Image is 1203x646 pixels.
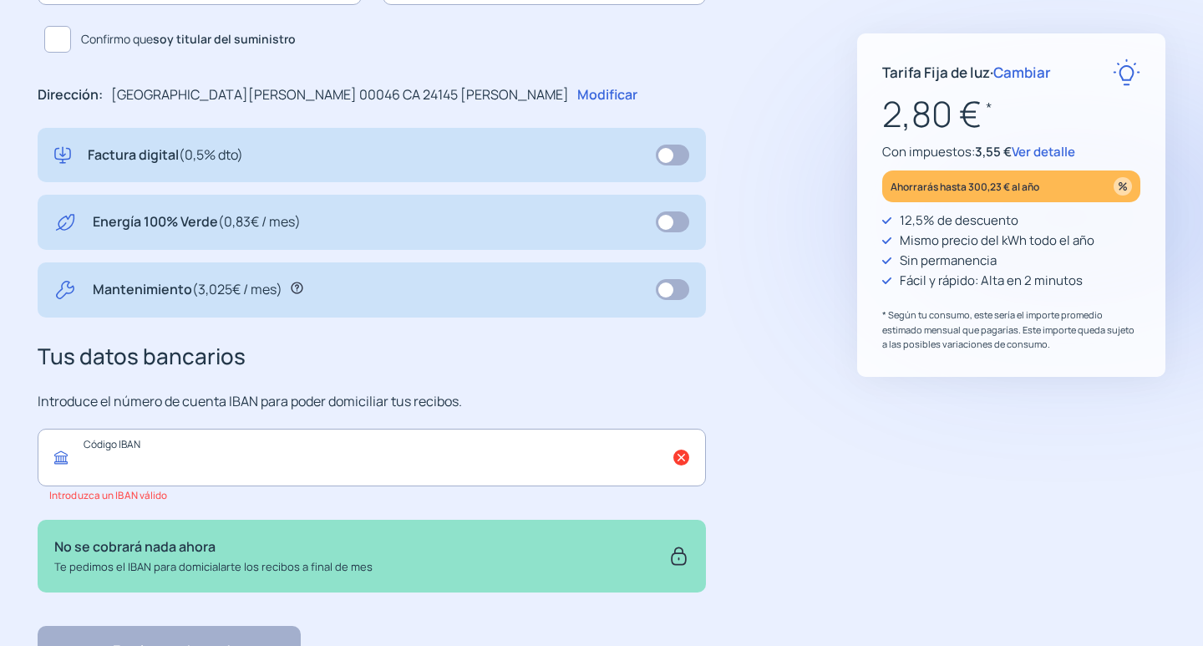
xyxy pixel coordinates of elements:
[81,30,296,48] span: Confirmo que
[54,279,76,301] img: tool.svg
[54,537,373,558] p: No se cobrará nada ahora
[1012,143,1075,160] span: Ver detalle
[93,211,301,233] p: Energía 100% Verde
[882,142,1140,162] p: Con impuestos:
[54,558,373,576] p: Te pedimos el IBAN para domicialarte los recibos a final de mes
[577,84,637,106] p: Modificar
[900,211,1018,231] p: 12,5% de descuento
[975,143,1012,160] span: 3,55 €
[900,231,1094,251] p: Mismo precio del kWh todo el año
[882,61,1051,84] p: Tarifa Fija de luz ·
[38,339,706,374] h3: Tus datos bancarios
[192,280,282,298] span: (3,025€ / mes)
[93,279,282,301] p: Mantenimiento
[882,308,1140,352] p: * Según tu consumo, este sería el importe promedio estimado mensual que pagarías. Este importe qu...
[1113,58,1140,86] img: rate-E.svg
[49,489,168,501] small: Introduzca un IBAN válido
[54,211,76,233] img: energy-green.svg
[900,271,1083,291] p: Fácil y rápido: Alta en 2 minutos
[993,63,1051,82] span: Cambiar
[54,145,71,166] img: digital-invoice.svg
[153,31,296,47] b: soy titular del suministro
[38,391,706,413] p: Introduce el número de cuenta IBAN para poder domiciliar tus recibos.
[218,212,301,231] span: (0,83€ / mes)
[882,86,1140,142] p: 2,80 €
[38,84,103,106] p: Dirección:
[891,177,1039,196] p: Ahorrarás hasta 300,23 € al año
[88,145,243,166] p: Factura digital
[900,251,997,271] p: Sin permanencia
[1114,177,1132,196] img: percentage_icon.svg
[179,145,243,164] span: (0,5% dto)
[111,84,569,106] p: [GEOGRAPHIC_DATA][PERSON_NAME] 00046 CA 24145 [PERSON_NAME]
[668,537,689,575] img: secure.svg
